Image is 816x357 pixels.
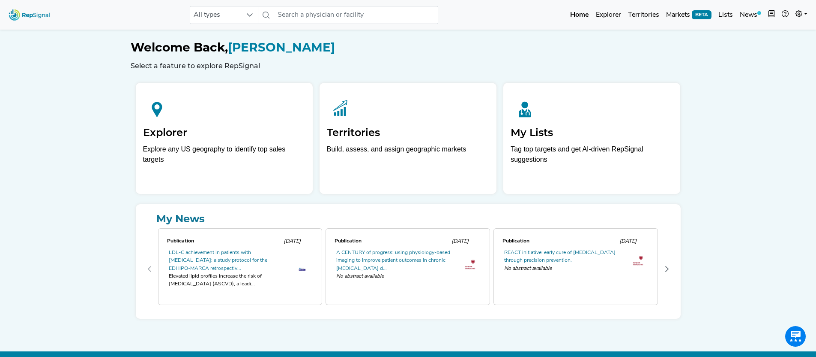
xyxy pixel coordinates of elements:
[492,227,660,312] div: 2
[131,40,686,55] h1: [PERSON_NAME]
[504,250,616,263] a: REACT initiative: early cure of [MEDICAL_DATA] through precision prevention.
[502,239,529,244] span: Publication
[335,239,362,244] span: Publication
[336,272,454,280] span: No abstract available
[156,227,324,312] div: 0
[320,83,496,194] a: TerritoriesBuild, assess, and assign geographic markets
[324,227,492,312] div: 1
[167,239,194,244] span: Publication
[511,127,673,139] h2: My Lists
[336,250,450,271] a: A CENTURY of progress: using physiology-based imaging to improve patient outcomes in chronic [MED...
[136,83,313,194] a: ExplorerExplore any US geography to identify top sales targets
[715,6,736,24] a: Lists
[327,127,489,139] h2: Territories
[284,239,301,244] span: [DATE]
[632,255,644,266] img: th
[296,265,308,273] img: th
[190,6,242,24] span: All types
[464,259,476,270] img: th
[451,239,469,244] span: [DATE]
[503,83,680,194] a: My ListsTag top targets and get AI-driven RepSignal suggestions
[504,265,622,272] span: No abstract available
[274,6,438,24] input: Search a physician or facility
[567,6,592,24] a: Home
[131,62,686,70] h6: Select a feature to explore RepSignal
[169,272,286,288] div: Elevated lipid profiles increase the risk of [MEDICAL_DATA] (ASCVD), a leadi...
[625,6,663,24] a: Territories
[169,250,267,271] a: LDL-C achievement in patients with [MEDICAL_DATA]: a study protocol for the EDHIPO-MARCA retrospe...
[143,144,305,165] div: Explore any US geography to identify top sales targets
[131,40,228,54] span: Welcome Back,
[592,6,625,24] a: Explorer
[692,10,711,19] span: BETA
[327,144,489,169] p: Build, assess, and assign geographic markets
[765,6,778,24] button: Intel Book
[143,211,674,227] a: My News
[511,144,673,169] p: Tag top targets and get AI-driven RepSignal suggestions
[663,6,715,24] a: MarketsBETA
[143,127,305,139] h2: Explorer
[736,6,765,24] a: News
[619,239,637,244] span: [DATE]
[660,262,674,276] button: Next Page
